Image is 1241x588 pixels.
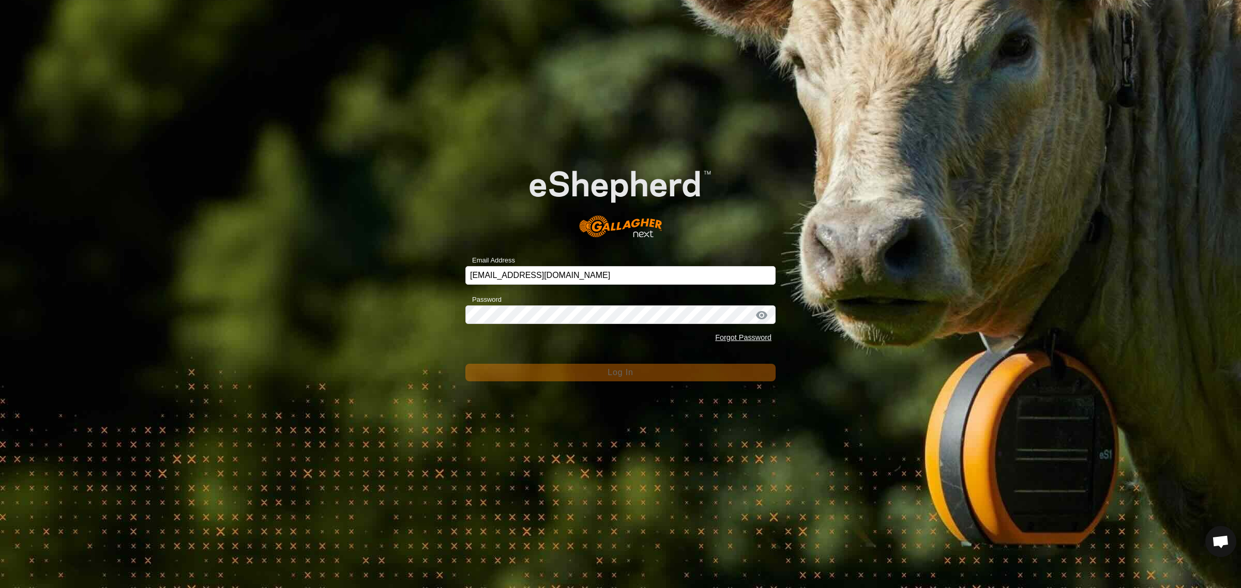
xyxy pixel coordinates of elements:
span: Log In [608,368,633,377]
input: Email Address [465,266,776,285]
a: Forgot Password [715,333,771,342]
button: Log In [465,364,776,381]
label: Email Address [465,255,515,266]
img: E-shepherd Logo [496,145,745,251]
label: Password [465,295,502,305]
div: Open chat [1205,526,1236,557]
